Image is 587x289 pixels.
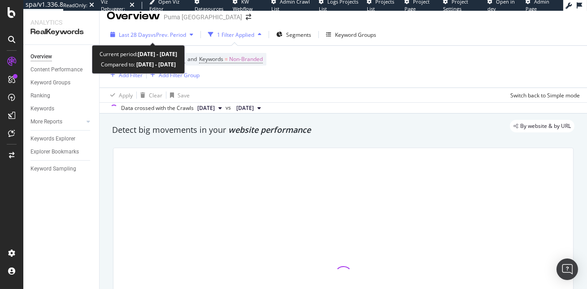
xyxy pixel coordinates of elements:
div: Keyword Groups [30,78,70,88]
a: Ranking [30,91,93,101]
span: vs Prev. Period [151,31,186,39]
div: Current period: [100,49,177,59]
div: Switch back to Simple mode [510,92,580,99]
a: Keyword Sampling [30,164,93,174]
span: vs [226,104,233,112]
div: Add Filter [119,71,143,79]
div: RealKeywords [30,27,92,37]
div: Apply [119,92,133,99]
div: Overview [30,52,52,61]
div: Clear [149,92,162,99]
button: [DATE] [194,103,226,114]
a: Keywords Explorer [30,134,93,144]
a: Content Performance [30,65,93,74]
span: and [187,55,197,63]
button: 1 Filter Applied [204,27,265,42]
div: Overview [107,9,160,24]
div: Save [178,92,190,99]
div: Explorer Bookmarks [30,147,79,157]
div: Data crossed with the Crawls [121,104,194,112]
div: legacy label [510,120,574,132]
div: ReadOnly: [63,2,87,9]
b: [DATE] - [DATE] [138,50,177,58]
button: Add Filter [107,70,143,80]
span: 2025 Aug. 17th [197,104,215,112]
div: Content Performance [30,65,83,74]
button: Last 28 DaysvsPrev. Period [107,27,197,42]
button: Clear [137,88,162,102]
a: Keywords [30,104,93,114]
button: [DATE] [233,103,265,114]
div: Keyword Sampling [30,164,76,174]
b: [DATE] - [DATE] [135,61,176,68]
button: Add Filter Group [147,70,200,80]
span: Keywords [199,55,223,63]
span: Datasources [195,5,223,12]
div: arrow-right-arrow-left [246,14,251,20]
div: Analytics [30,18,92,27]
button: Segments [273,27,315,42]
div: Keywords Explorer [30,134,75,144]
a: More Reports [30,117,84,127]
a: Overview [30,52,93,61]
div: Keyword Groups [335,31,376,39]
span: Non-Branded [229,53,263,66]
div: Open Intercom Messenger [557,258,578,280]
a: Explorer Bookmarks [30,147,93,157]
button: Keyword Groups [322,27,380,42]
button: Apply [107,88,133,102]
div: Add Filter Group [159,71,200,79]
span: Segments [286,31,311,39]
span: By website & by URL [520,123,571,129]
div: More Reports [30,117,62,127]
span: 2025 Jul. 20th [236,104,254,112]
div: Compared to: [101,59,176,70]
button: Save [166,88,190,102]
span: = [225,55,228,63]
div: Ranking [30,91,50,101]
a: Keyword Groups [30,78,93,88]
div: Puma [GEOGRAPHIC_DATA] [164,13,242,22]
div: 1 Filter Applied [217,31,254,39]
span: Last 28 Days [119,31,151,39]
div: Keywords [30,104,54,114]
button: Switch back to Simple mode [507,88,580,102]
